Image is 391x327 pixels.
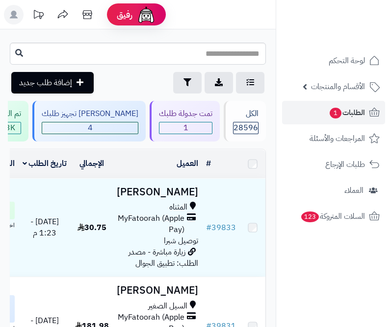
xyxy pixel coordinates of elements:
a: تاريخ الطلب [23,158,67,169]
span: المراجعات والأسئلة [310,132,365,145]
a: # [206,158,211,169]
h3: [PERSON_NAME] [117,285,198,296]
img: logo-2.png [324,25,382,46]
a: العميل [177,158,198,169]
span: 1 [330,108,341,118]
span: 123 [301,211,319,222]
a: العملاء [282,179,385,202]
a: تحديثات المنصة [26,5,51,27]
h3: [PERSON_NAME] [117,187,198,198]
a: تمت جدولة طلبك 1 [148,101,222,141]
span: إضافة طلب جديد [19,77,72,89]
span: الطلبات [329,106,365,119]
a: إضافة طلب جديد [11,72,94,93]
span: # [206,222,211,234]
a: #39833 [206,222,236,234]
span: MyFatoorah (Apple Pay) [117,213,184,235]
div: تمت جدولة طلبك [159,108,212,119]
span: 30.75 [78,222,106,234]
span: زيارة مباشرة - مصدر الطلب: تطبيق الجوال [129,246,198,269]
a: الطلبات1 [282,101,385,124]
span: السلات المتروكة [300,210,365,223]
span: توصيل شبرا [164,235,198,247]
span: المثناه [169,202,187,213]
a: لوحة التحكم [282,49,385,72]
div: الكل [233,108,259,119]
span: الأقسام والمنتجات [311,80,365,93]
div: [PERSON_NAME] تجهيز طلبك [42,108,138,119]
a: [PERSON_NAME] تجهيز طلبك 4 [30,101,148,141]
img: ai-face.png [136,5,156,24]
span: طلبات الإرجاع [325,158,365,171]
span: 1 [159,122,212,134]
a: المراجعات والأسئلة [282,127,385,150]
a: الكل28596 [222,101,268,141]
span: العملاء [344,184,364,197]
a: الإجمالي [79,158,104,169]
span: 28596 [234,122,258,134]
span: رفيق [117,9,132,21]
span: لوحة التحكم [329,54,365,68]
span: السيل الصغير [148,301,187,312]
a: السلات المتروكة123 [282,205,385,228]
span: 4 [42,122,138,134]
a: طلبات الإرجاع [282,153,385,176]
span: [DATE] - 1:23 م [30,216,59,239]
